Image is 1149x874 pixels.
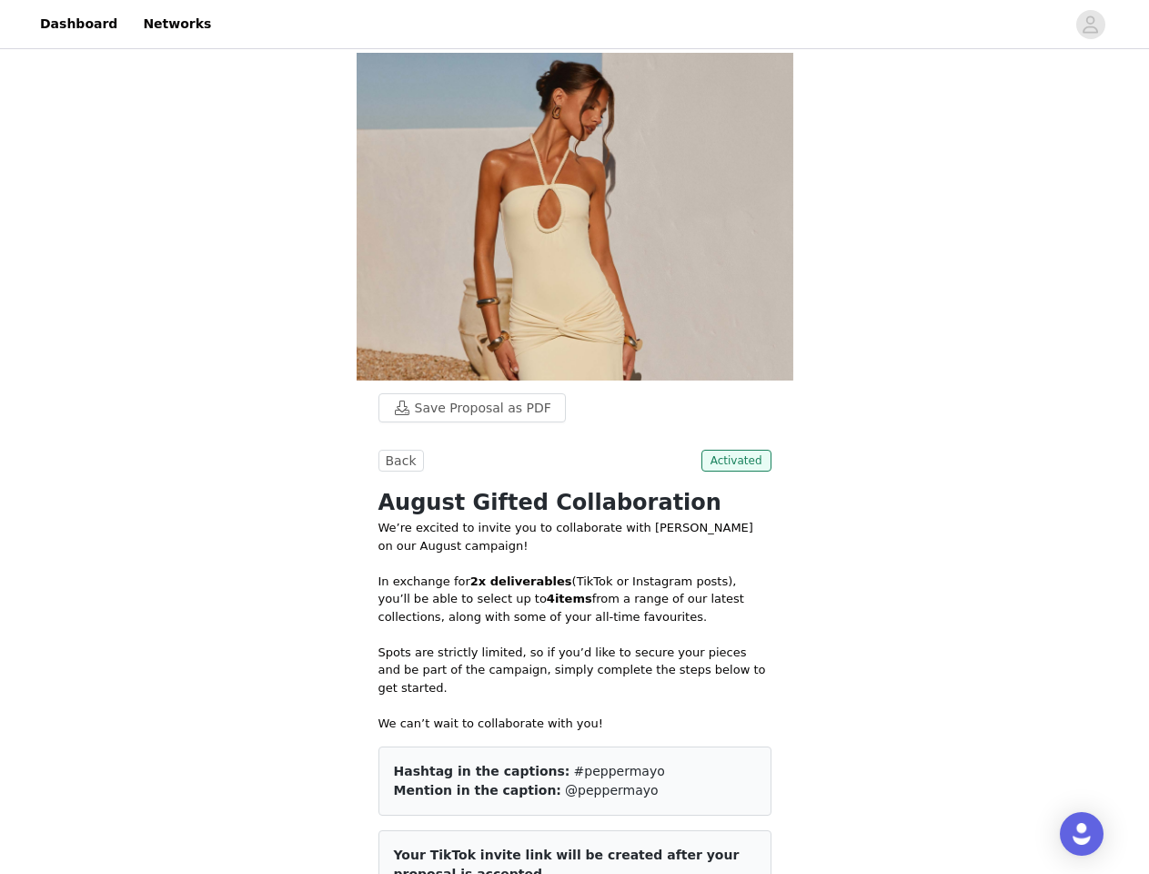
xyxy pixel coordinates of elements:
p: Spots are strictly limited, so if you’d like to secure your pieces and be part of the campaign, s... [378,644,771,697]
strong: 2x deliverables [470,574,572,588]
p: In exchange for (TikTok or Instagram posts), you’ll be able to select up to from a range of our l... [378,573,771,626]
h1: August Gifted Collaboration [378,486,771,519]
button: Back [378,450,424,472]
span: Hashtag in the captions: [394,764,570,778]
span: Mention in the caption: [394,783,561,798]
button: Save Proposal as PDF [378,393,566,422]
img: campaign image [357,53,793,381]
a: Dashboard [29,4,128,45]
span: #peppermayo [574,764,665,778]
strong: 4 [547,592,555,605]
div: avatar [1082,10,1099,39]
span: Activated [701,450,771,472]
div: Open Intercom Messenger [1060,812,1104,856]
span: @peppermayo [565,783,658,798]
strong: items [555,592,592,605]
a: Networks [132,4,222,45]
p: We’re excited to invite you to collaborate with [PERSON_NAME] on our August campaign! [378,519,771,554]
p: We can’t wait to collaborate with you! [378,715,771,733]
